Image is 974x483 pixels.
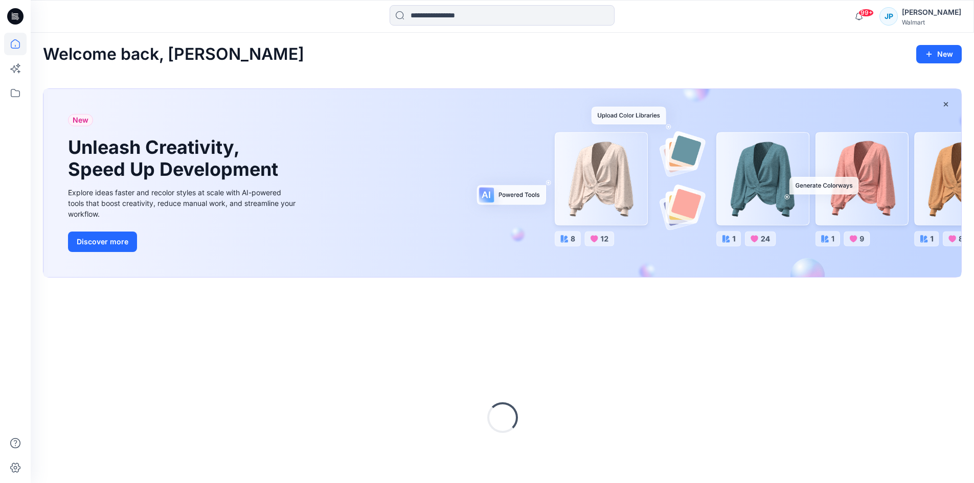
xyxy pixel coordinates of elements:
[68,136,283,180] h1: Unleash Creativity, Speed Up Development
[879,7,898,26] div: JP
[916,45,962,63] button: New
[68,187,298,219] div: Explore ideas faster and recolor styles at scale with AI-powered tools that boost creativity, red...
[43,45,304,64] h2: Welcome back, [PERSON_NAME]
[902,18,961,26] div: Walmart
[68,232,137,252] button: Discover more
[73,114,88,126] span: New
[902,6,961,18] div: [PERSON_NAME]
[858,9,874,17] span: 99+
[68,232,298,252] a: Discover more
